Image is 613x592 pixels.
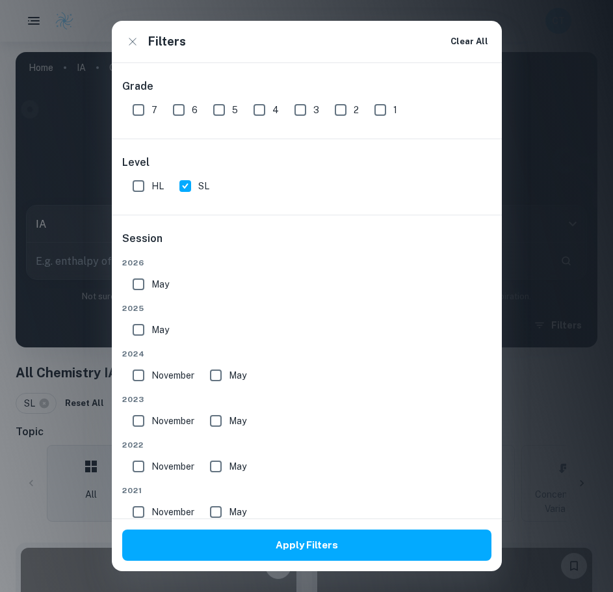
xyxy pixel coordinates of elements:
[229,368,246,383] span: May
[122,530,491,561] button: Apply Filters
[151,459,194,474] span: November
[198,179,209,193] span: SL
[232,103,238,117] span: 5
[229,505,246,519] span: May
[151,103,157,117] span: 7
[122,303,491,314] span: 2025
[151,323,169,337] span: May
[151,368,194,383] span: November
[151,505,194,519] span: November
[151,277,169,291] span: May
[229,459,246,474] span: May
[151,179,164,193] span: HL
[122,394,491,405] span: 2023
[447,32,491,51] button: Clear All
[354,103,359,117] span: 2
[393,103,397,117] span: 1
[122,155,491,170] h6: Level
[229,414,246,428] span: May
[313,103,319,117] span: 3
[122,348,491,360] span: 2024
[122,439,491,451] span: 2022
[122,231,491,257] h6: Session
[122,257,491,269] span: 2026
[122,79,491,94] h6: Grade
[192,103,198,117] span: 6
[151,414,194,428] span: November
[148,33,186,51] h6: Filters
[272,103,279,117] span: 4
[122,485,491,496] span: 2021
